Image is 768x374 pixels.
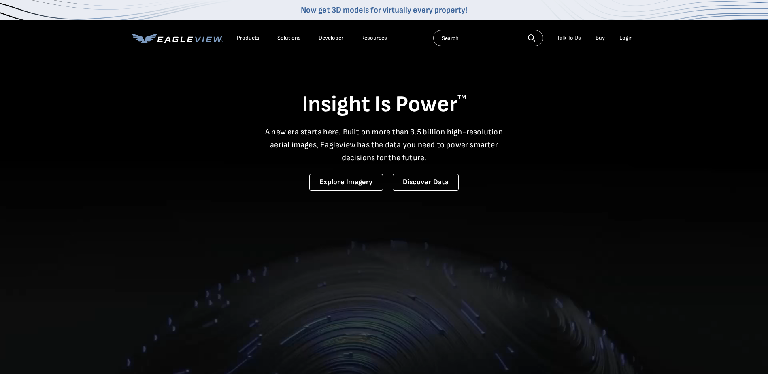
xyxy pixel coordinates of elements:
div: Login [619,34,633,42]
div: Solutions [277,34,301,42]
div: Products [237,34,260,42]
a: Now get 3D models for virtually every property! [301,5,467,15]
sup: TM [457,93,466,101]
a: Buy [596,34,605,42]
p: A new era starts here. Built on more than 3.5 billion high-resolution aerial images, Eagleview ha... [260,125,508,164]
a: Explore Imagery [309,174,383,191]
a: Developer [319,34,343,42]
div: Resources [361,34,387,42]
div: Talk To Us [557,34,581,42]
h1: Insight Is Power [132,91,637,119]
a: Discover Data [393,174,459,191]
input: Search [433,30,543,46]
